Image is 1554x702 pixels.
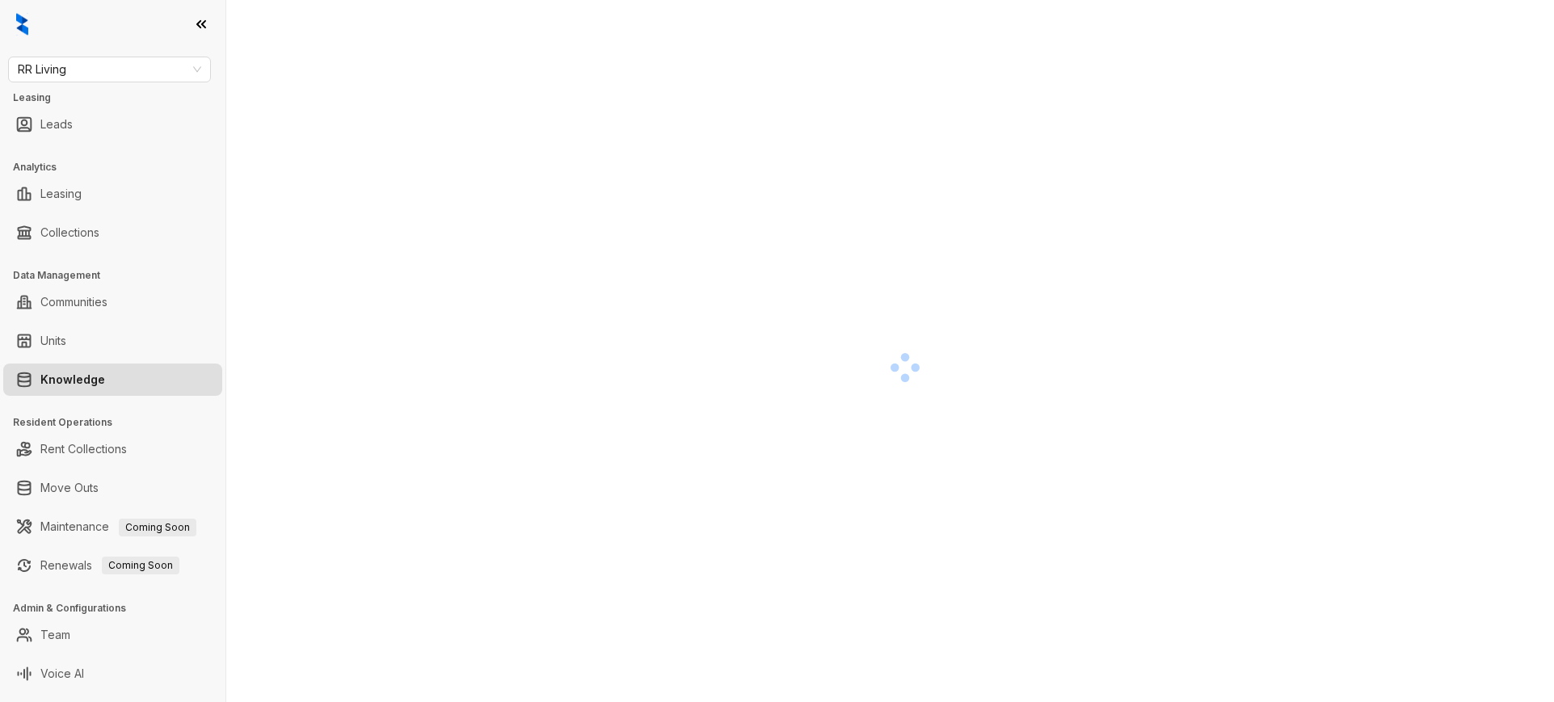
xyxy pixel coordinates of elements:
[3,216,222,249] li: Collections
[40,364,105,396] a: Knowledge
[3,286,222,318] li: Communities
[3,619,222,651] li: Team
[3,472,222,504] li: Move Outs
[13,601,225,616] h3: Admin & Configurations
[40,658,84,690] a: Voice AI
[40,619,70,651] a: Team
[3,108,222,141] li: Leads
[13,90,225,105] h3: Leasing
[3,658,222,690] li: Voice AI
[40,178,82,210] a: Leasing
[3,549,222,582] li: Renewals
[3,325,222,357] li: Units
[40,108,73,141] a: Leads
[3,178,222,210] li: Leasing
[3,364,222,396] li: Knowledge
[119,519,196,536] span: Coming Soon
[13,268,225,283] h3: Data Management
[40,325,66,357] a: Units
[102,557,179,574] span: Coming Soon
[16,13,28,36] img: logo
[3,511,222,543] li: Maintenance
[40,549,179,582] a: RenewalsComing Soon
[18,57,201,82] span: RR Living
[40,433,127,465] a: Rent Collections
[40,472,99,504] a: Move Outs
[13,415,225,430] h3: Resident Operations
[40,286,107,318] a: Communities
[13,160,225,174] h3: Analytics
[40,216,99,249] a: Collections
[3,433,222,465] li: Rent Collections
